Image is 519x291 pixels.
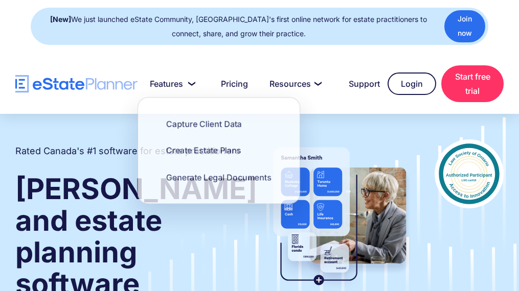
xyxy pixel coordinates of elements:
a: Features [138,74,204,94]
a: Create Estate Plans [153,140,254,161]
a: Pricing [209,74,252,94]
div: Generate Legal Documents [166,172,272,183]
a: Capture Client Data [153,113,255,134]
a: Support [336,74,382,94]
a: Login [388,72,436,95]
h2: Rated Canada's #1 software for estate practitioners [15,144,240,158]
div: Create Estate Plans [166,145,241,156]
a: Resources [257,74,331,94]
div: We just launched eState Community, [GEOGRAPHIC_DATA]'s first online network for estate practition... [41,12,437,41]
a: Generate Legal Documents [153,166,284,188]
a: Join now [444,10,485,42]
div: Capture Client Data [166,118,242,129]
strong: [New] [50,15,71,23]
a: home [15,75,138,93]
a: Start free trial [441,65,504,102]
